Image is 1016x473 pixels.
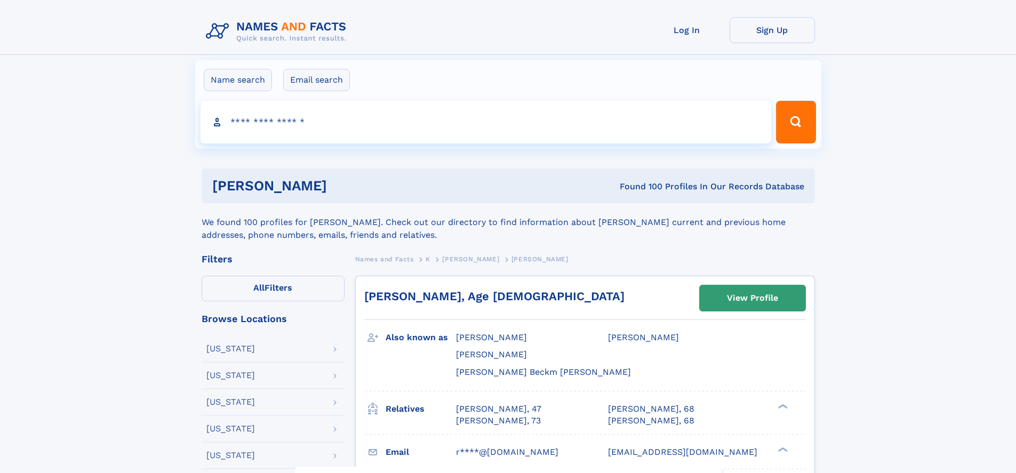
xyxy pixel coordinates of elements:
[206,344,255,353] div: [US_STATE]
[608,332,679,342] span: [PERSON_NAME]
[206,398,255,406] div: [US_STATE]
[456,403,541,415] a: [PERSON_NAME], 47
[644,17,730,43] a: Log In
[456,332,527,342] span: [PERSON_NAME]
[608,403,694,415] a: [PERSON_NAME], 68
[775,403,788,410] div: ❯
[204,69,272,91] label: Name search
[386,328,456,347] h3: Also known as
[473,181,804,193] div: Found 100 Profiles In Our Records Database
[364,290,625,303] a: [PERSON_NAME], Age [DEMOGRAPHIC_DATA]
[206,451,255,460] div: [US_STATE]
[426,252,430,266] a: K
[206,371,255,380] div: [US_STATE]
[253,283,265,293] span: All
[608,447,757,457] span: [EMAIL_ADDRESS][DOMAIN_NAME]
[730,17,815,43] a: Sign Up
[212,179,474,193] h1: [PERSON_NAME]
[456,415,541,427] a: [PERSON_NAME], 73
[386,443,456,461] h3: Email
[456,349,527,359] span: [PERSON_NAME]
[608,415,694,427] a: [PERSON_NAME], 68
[283,69,350,91] label: Email search
[206,424,255,433] div: [US_STATE]
[442,252,499,266] a: [PERSON_NAME]
[202,276,345,301] label: Filters
[202,314,345,324] div: Browse Locations
[776,101,815,143] button: Search Button
[727,286,778,310] div: View Profile
[511,255,569,263] span: [PERSON_NAME]
[426,255,430,263] span: K
[201,101,772,143] input: search input
[456,367,631,377] span: [PERSON_NAME] Beckm [PERSON_NAME]
[202,203,815,242] div: We found 100 profiles for [PERSON_NAME]. Check out our directory to find information about [PERSO...
[202,17,355,46] img: Logo Names and Facts
[355,252,414,266] a: Names and Facts
[442,255,499,263] span: [PERSON_NAME]
[202,254,345,264] div: Filters
[775,446,788,453] div: ❯
[700,285,805,311] a: View Profile
[386,400,456,418] h3: Relatives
